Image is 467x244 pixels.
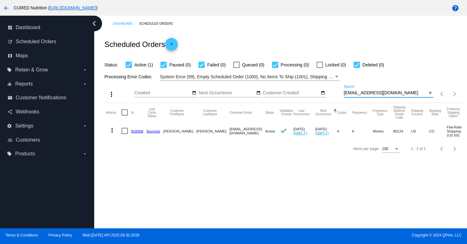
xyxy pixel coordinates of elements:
[429,109,441,116] button: Change sorting for ShippingState
[169,61,191,69] span: Paused (0)
[8,25,13,30] i: dashboard
[293,131,307,135] a: (GMT-7)
[16,53,28,59] span: Maps
[15,67,48,73] span: Retain & Grow
[196,122,229,140] mat-cell: [PERSON_NAME]
[265,129,275,133] span: Active
[8,138,13,143] i: people_outline
[83,233,139,237] a: Web:[DATE] API:2025.09.30.2039
[7,67,12,72] i: local_offer
[104,62,118,67] span: Status:
[436,88,448,100] button: Previous page
[7,123,12,128] i: settings
[436,143,448,155] button: Previous page
[280,127,287,134] mat-icon: check
[373,122,393,140] mat-cell: Weeks
[448,88,461,100] button: Next page
[7,151,12,156] i: local_offer
[280,103,293,122] mat-header-cell: Validation Checks
[131,129,143,133] a: 918268
[14,5,98,10] span: CURED Nutrition ( )
[373,109,388,116] button: Change sorting for FrequencyType
[411,147,426,151] div: 1 - 1 of 1
[382,147,399,151] mat-select: Items per page:
[16,25,40,30] span: Dashboard
[337,111,346,114] button: Change sorting for Cycles
[382,147,388,151] span: 100
[411,109,423,116] button: Change sorting for ShippingCountry
[8,53,13,58] i: map
[199,91,255,96] input: Next Occurrence
[230,122,265,140] mat-cell: [EMAIL_ADDRESS][DOMAIN_NAME]
[16,137,40,143] span: Customers
[16,95,66,101] span: Customer Notifications
[7,81,12,86] i: equalizer
[163,109,191,116] button: Change sorting for CustomerFirstName
[315,122,337,140] mat-cell: [DATE]
[337,122,352,140] mat-cell: 4
[8,23,87,33] a: dashboard Dashboard
[427,90,433,96] button: Clear
[5,233,38,237] a: Terms & Conditions
[8,37,87,47] a: update Scheduled Orders
[146,129,160,133] a: Success
[428,91,432,96] mat-icon: close
[82,151,87,156] i: arrow_drop_down
[15,151,35,157] span: Products
[192,91,196,96] mat-icon: date_range
[207,61,226,69] span: Failed (0)
[411,122,429,140] mat-cell: US
[344,91,427,96] input: Search
[315,131,329,135] a: (GMT-7)
[447,107,460,118] button: Change sorting for PreferredShippingOption
[108,91,115,98] mat-icon: more_vert
[352,122,372,140] mat-cell: 6
[362,61,384,69] span: Deleted (0)
[393,106,405,119] button: Change sorting for ShippingPostcode
[448,143,461,155] button: Next page
[134,61,153,69] span: Active (1)
[168,42,175,49] mat-icon: add
[263,91,319,96] input: Customer Created
[89,18,99,29] i: chevron_left
[239,233,462,237] span: Copyright © 2024 QPilot, LLC
[108,127,116,134] mat-icon: more_vert
[16,109,39,115] span: Webhooks
[8,95,13,100] i: email
[82,123,87,128] i: arrow_drop_down
[8,135,87,145] a: people_outline Customers
[256,91,261,96] mat-icon: date_range
[50,5,96,10] a: [URL][DOMAIN_NAME]
[8,51,87,61] a: map Maps
[104,38,177,50] h2: Scheduled Orders
[8,109,13,114] i: share
[106,103,122,122] mat-header-cell: Actions
[8,107,87,117] a: share Webhooks
[113,19,139,29] a: Dashboard
[447,122,466,140] mat-cell: Flat-Rate Shipping (US 50)
[139,19,178,29] a: Scheduled Orders
[160,73,339,81] mat-select: Filter by Processing Error Codes
[293,109,310,116] button: Change sorting for LastOccurrenceUtc
[49,233,72,237] a: Privacy Policy
[352,111,367,114] button: Change sorting for Frequency
[15,123,33,129] span: Settings
[281,61,309,69] span: Processing (0)
[82,67,87,72] i: arrow_drop_down
[353,147,379,151] div: Items per page:
[321,91,325,96] mat-icon: date_range
[265,111,274,114] button: Change sorting for Status
[146,107,158,118] button: Change sorting for LastProcessingCycleId
[8,93,87,103] a: email Customer Notifications
[16,39,56,44] span: Scheduled Orders
[293,122,315,140] mat-cell: [DATE]
[242,61,264,69] span: Queued (0)
[230,111,252,114] button: Change sorting for CustomerEmail
[8,39,13,44] i: update
[82,81,87,86] i: arrow_drop_down
[196,109,224,116] button: Change sorting for CustomerLastName
[393,122,411,140] mat-cell: 80124
[429,122,447,140] mat-cell: CO
[15,81,33,87] span: Reports
[452,4,459,12] mat-icon: help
